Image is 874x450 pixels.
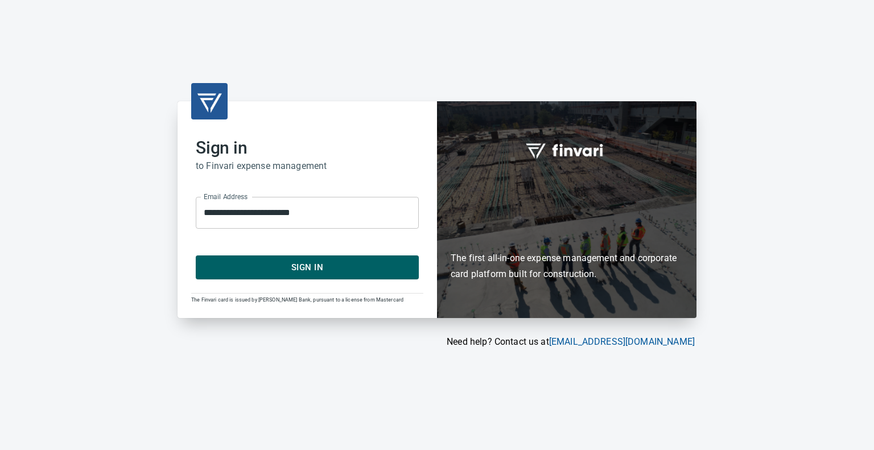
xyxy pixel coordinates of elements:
[196,158,419,174] h6: to Finvari expense management
[208,260,406,275] span: Sign In
[196,88,223,115] img: transparent_logo.png
[196,255,419,279] button: Sign In
[451,185,683,283] h6: The first all-in-one expense management and corporate card platform built for construction.
[524,137,609,163] img: fullword_logo_white.png
[549,336,695,347] a: [EMAIL_ADDRESS][DOMAIN_NAME]
[178,335,695,349] p: Need help? Contact us at
[191,297,403,303] span: The Finvari card is issued by [PERSON_NAME] Bank, pursuant to a license from Mastercard
[437,101,696,318] div: Finvari
[196,138,419,158] h2: Sign in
